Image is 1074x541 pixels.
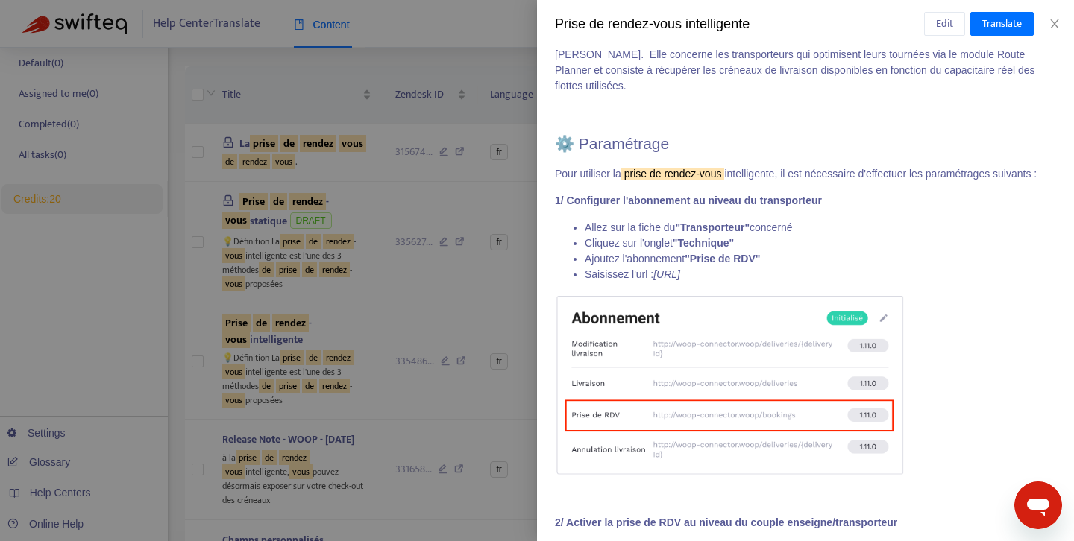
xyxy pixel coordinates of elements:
[555,135,669,152] span: ⚙️ Paramétrage
[621,168,725,180] sqkw: prise de rendez-vous
[555,31,1056,94] p: La intelligente est l'une des 3 méthodes de proposées par [PERSON_NAME]. Elle concerne les transp...
[555,516,897,528] strong: 2/ Activer la prise de RDV au niveau du couple enseigne/transporteur
[675,221,750,233] strong: "Transporteur"
[685,253,760,265] strong: "Prise de RDV"
[555,194,822,206] strong: 1/ Configurer l'abonnement au niveau du transporteur
[1044,17,1065,31] button: Close
[585,220,1056,235] li: Allez sur la fiche du concerné
[585,267,1056,282] li: Saisissez l'url :
[585,251,1056,267] li: Ajoutez l'abonnement
[936,16,953,32] span: Edit
[970,12,1034,36] button: Translate
[585,235,1056,251] li: Cliquez sur l'onglet
[653,268,680,280] em: [URL]
[555,294,908,477] img: 33549341630865
[982,16,1022,32] span: Translate
[555,166,1056,182] p: Pour utiliser la intelligente, il est nécessaire d'effectuer les paramétrages suivants :
[1014,481,1062,529] iframe: Bouton de lancement de la fenêtre de messagerie
[555,14,924,34] div: Prise de rendez-vous intelligente
[924,12,965,36] button: Edit
[673,237,734,249] strong: "Technique"
[1049,18,1061,30] span: close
